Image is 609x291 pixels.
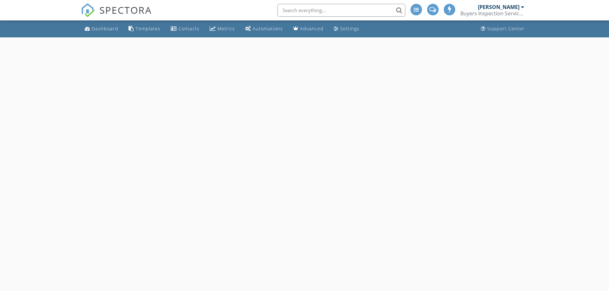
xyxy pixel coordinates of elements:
[81,9,152,22] a: SPECTORA
[178,26,199,32] div: Contacts
[243,23,285,35] a: Automations (Advanced)
[277,4,405,17] input: Search everything...
[82,23,121,35] a: Dashboard
[81,3,95,17] img: The Best Home Inspection Software - Spectora
[460,10,524,17] div: Buyers Inspection Services
[92,26,118,32] div: Dashboard
[207,23,238,35] a: Metrics
[168,23,202,35] a: Contacts
[478,23,527,35] a: Support Center
[291,23,326,35] a: Advanced
[300,26,324,32] div: Advanced
[478,4,519,10] div: [PERSON_NAME]
[217,26,235,32] div: Metrics
[487,26,525,32] div: Support Center
[126,23,163,35] a: Templates
[340,26,359,32] div: Settings
[331,23,362,35] a: Settings
[253,26,283,32] div: Automations
[99,3,152,17] span: SPECTORA
[136,26,160,32] div: Templates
